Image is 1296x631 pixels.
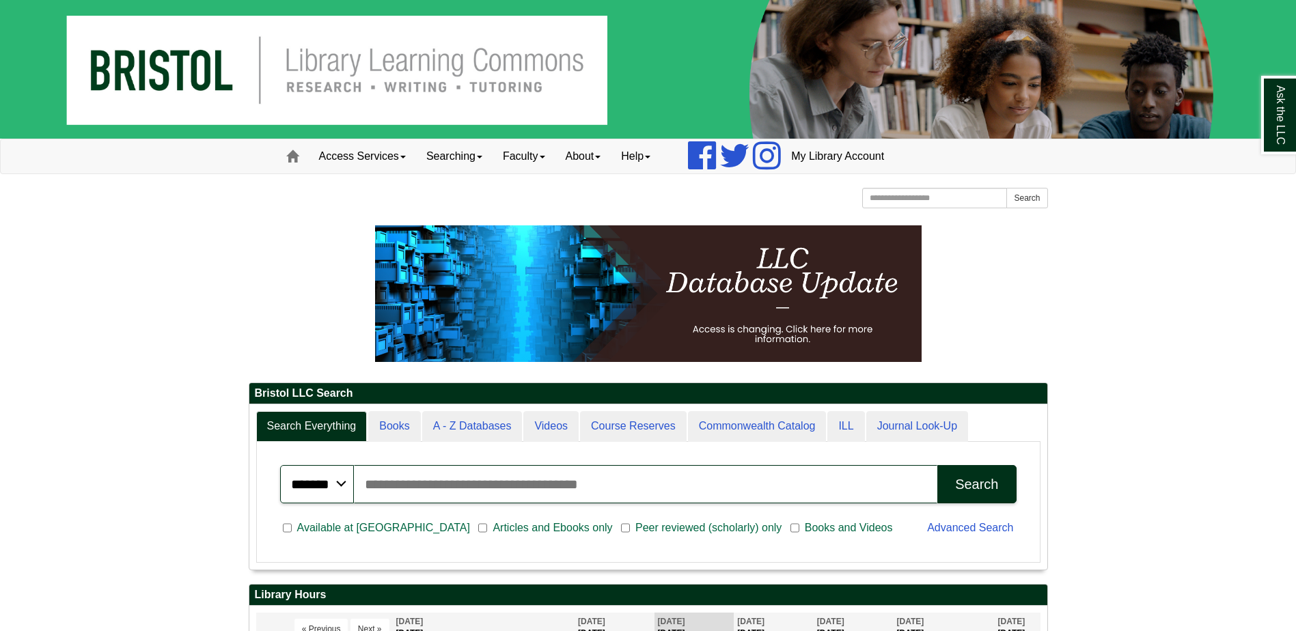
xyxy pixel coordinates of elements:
[578,617,605,626] span: [DATE]
[781,139,894,173] a: My Library Account
[827,411,864,442] a: ILL
[523,411,579,442] a: Videos
[416,139,493,173] a: Searching
[249,585,1047,606] h2: Library Hours
[283,522,292,534] input: Available at [GEOGRAPHIC_DATA]
[630,520,787,536] span: Peer reviewed (scholarly) only
[256,411,368,442] a: Search Everything
[249,383,1047,404] h2: Bristol LLC Search
[580,411,687,442] a: Course Reserves
[955,477,998,492] div: Search
[799,520,898,536] span: Books and Videos
[493,139,555,173] a: Faculty
[621,522,630,534] input: Peer reviewed (scholarly) only
[658,617,685,626] span: [DATE]
[737,617,764,626] span: [DATE]
[998,617,1025,626] span: [DATE]
[611,139,661,173] a: Help
[396,617,424,626] span: [DATE]
[927,522,1013,533] a: Advanced Search
[375,225,922,362] img: HTML tutorial
[478,522,487,534] input: Articles and Ebooks only
[688,411,827,442] a: Commonwealth Catalog
[555,139,611,173] a: About
[937,465,1016,503] button: Search
[487,520,618,536] span: Articles and Ebooks only
[422,411,523,442] a: A - Z Databases
[790,522,799,534] input: Books and Videos
[896,617,924,626] span: [DATE]
[292,520,475,536] span: Available at [GEOGRAPHIC_DATA]
[817,617,844,626] span: [DATE]
[866,411,968,442] a: Journal Look-Up
[309,139,416,173] a: Access Services
[1006,188,1047,208] button: Search
[368,411,420,442] a: Books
